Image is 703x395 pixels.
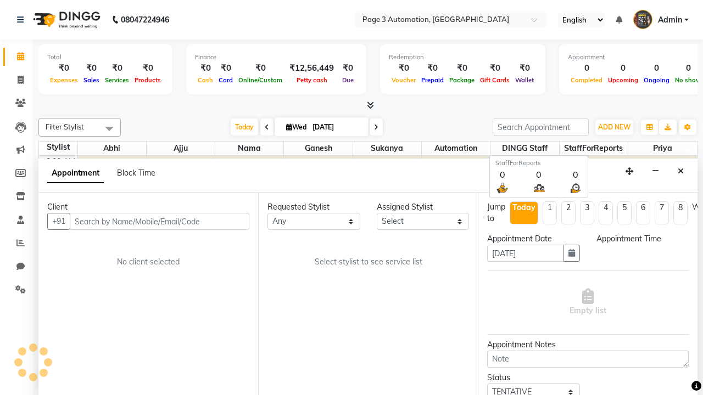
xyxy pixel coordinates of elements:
[309,119,364,136] input: 2025-09-03
[81,76,102,84] span: Sales
[47,76,81,84] span: Expenses
[568,181,582,195] img: wait_time.png
[132,62,164,75] div: ₹0
[641,62,672,75] div: 0
[477,62,512,75] div: ₹0
[195,53,358,62] div: Finance
[39,142,77,153] div: Stylist
[495,168,509,181] div: 0
[477,76,512,84] span: Gift Cards
[267,201,360,213] div: Requested Stylist
[195,76,216,84] span: Cash
[628,142,697,155] span: Priya
[236,62,285,75] div: ₹0
[389,76,419,84] span: Voucher
[543,201,557,224] li: 1
[419,62,447,75] div: ₹0
[512,62,537,75] div: ₹0
[147,142,215,155] span: Ajju
[605,76,641,84] span: Upcoming
[28,4,103,35] img: logo
[283,123,309,131] span: Wed
[216,76,236,84] span: Card
[595,120,633,135] button: ADD NEW
[377,201,470,213] div: Assigned Stylist
[655,201,669,224] li: 7
[447,62,477,75] div: ₹0
[70,213,249,230] input: Search by Name/Mobile/Email/Code
[353,142,421,155] span: Sukanya
[568,168,582,181] div: 0
[47,213,70,230] button: +91
[512,76,537,84] span: Wallet
[605,62,641,75] div: 0
[490,142,559,155] span: DINGG Staff
[74,256,223,268] div: No client selected
[493,119,589,136] input: Search Appointment
[532,181,546,195] img: queue.png
[487,339,689,351] div: Appointment Notes
[102,62,132,75] div: ₹0
[487,233,580,245] div: Appointment Date
[495,159,582,168] div: StaffForReports
[447,76,477,84] span: Package
[422,142,490,155] span: Automation
[487,245,564,262] input: yyyy-mm-dd
[673,163,689,180] button: Close
[338,62,358,75] div: ₹0
[673,201,688,224] li: 8
[561,201,576,224] li: 2
[487,201,505,224] div: Jump to
[285,62,338,75] div: ₹12,56,449
[231,119,258,136] span: Today
[315,256,422,268] span: Select stylist to see service list
[487,372,580,383] div: Status
[570,289,606,317] span: Empty list
[46,122,84,131] span: Filter Stylist
[389,53,537,62] div: Redemption
[294,76,330,84] span: Petty cash
[532,168,546,181] div: 0
[568,62,605,75] div: 0
[389,62,419,75] div: ₹0
[339,76,356,84] span: Due
[599,201,613,224] li: 4
[78,142,146,155] span: Abhi
[216,62,236,75] div: ₹0
[512,202,535,213] div: Today
[580,201,594,224] li: 3
[81,62,102,75] div: ₹0
[44,156,77,167] div: 8:00 AM
[419,76,447,84] span: Prepaid
[47,53,164,62] div: Total
[596,233,689,245] div: Appointment Time
[568,76,605,84] span: Completed
[195,62,216,75] div: ₹0
[617,201,632,224] li: 5
[121,4,169,35] b: 08047224946
[636,201,650,224] li: 6
[598,123,631,131] span: ADD NEW
[102,76,132,84] span: Services
[284,142,352,155] span: Ganesh
[641,76,672,84] span: Ongoing
[658,14,682,26] span: Admin
[47,163,104,183] span: Appointment
[633,10,652,29] img: Admin
[560,142,628,155] span: StaffForReports
[215,142,283,155] span: Nama
[495,181,509,195] img: serve.png
[117,168,155,178] span: Block Time
[236,76,285,84] span: Online/Custom
[132,76,164,84] span: Products
[47,62,81,75] div: ₹0
[47,201,249,213] div: Client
